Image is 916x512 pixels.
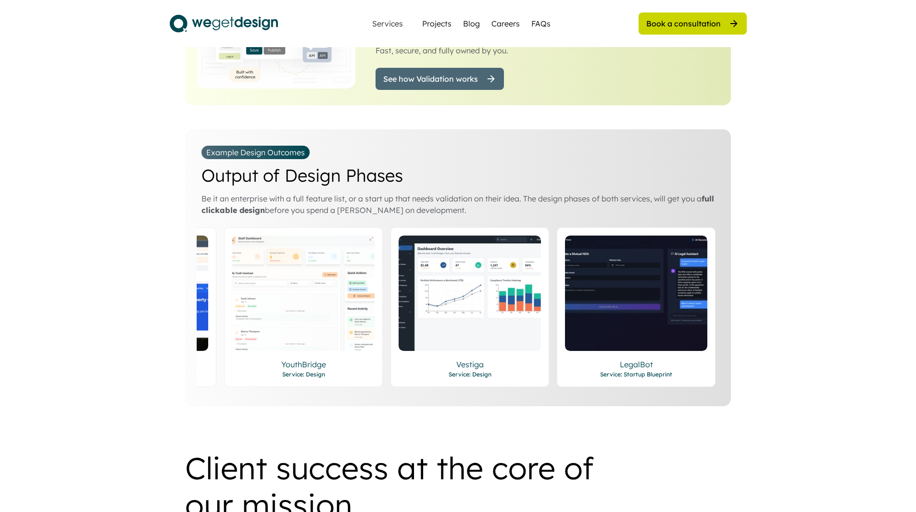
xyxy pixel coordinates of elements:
[201,193,719,216] div: Be it an enterprise with a full feature list, or a start up that needs validation on their idea. ...
[383,74,478,84] div: See how Validation works
[201,167,403,184] div: Output of Design Phases
[565,236,707,351] img: Legal%20Bot.png
[399,359,541,370] div: Vestiga
[232,370,375,379] div: Service: Design
[646,18,721,29] div: Book a consultation
[206,147,305,158] div: Example Design Outcomes
[232,236,375,351] img: YouthBridge.png
[399,370,541,379] div: Service: Design
[232,359,375,370] div: YouthBridge
[531,18,551,29] a: FAQs
[565,370,707,379] div: Service: Startup Blueprint
[399,236,541,351] img: Fund%20Manager.png
[170,12,278,36] img: logo.svg
[368,20,407,27] div: Services
[565,359,707,370] div: LegalBot
[422,18,452,29] a: Projects
[491,18,520,29] a: Careers
[463,18,480,29] a: Blog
